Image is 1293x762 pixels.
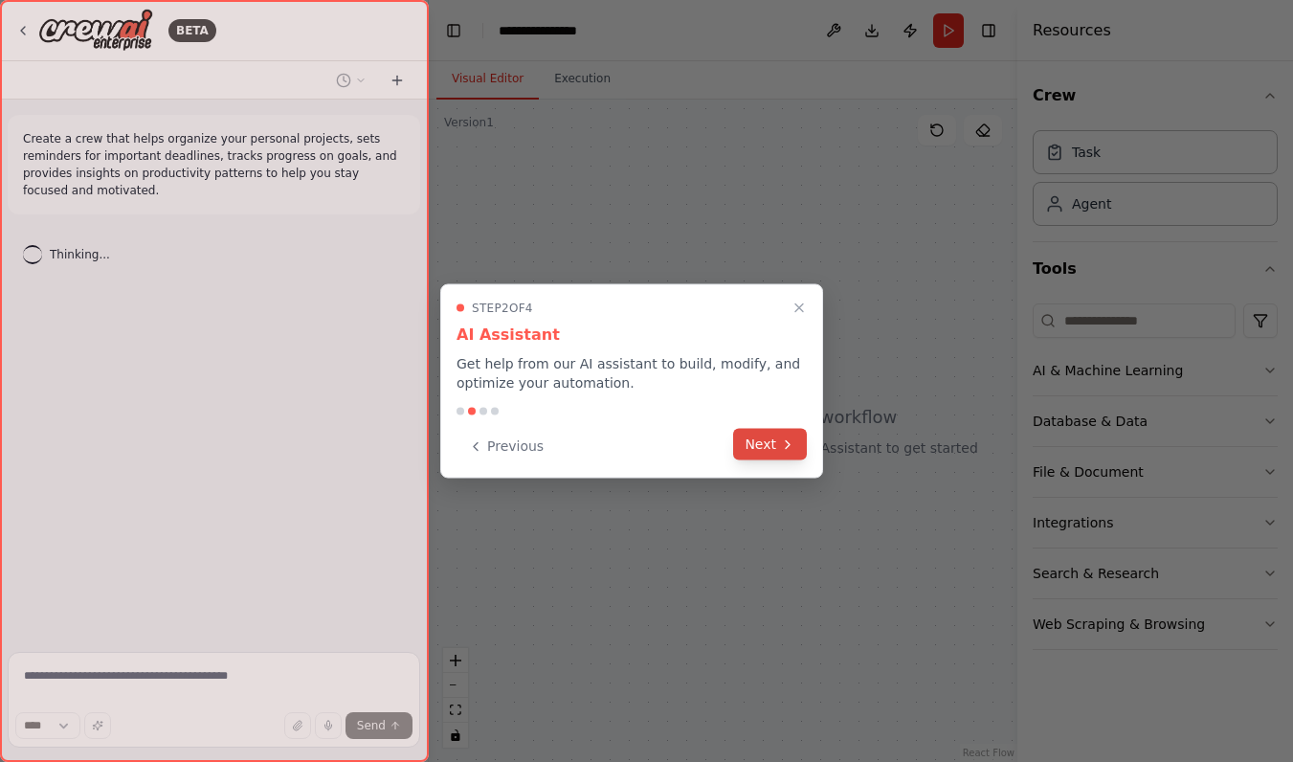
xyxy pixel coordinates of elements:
[457,324,807,347] h3: AI Assistant
[457,354,807,392] p: Get help from our AI assistant to build, modify, and optimize your automation.
[457,431,555,462] button: Previous
[733,429,807,460] button: Next
[788,297,811,320] button: Close walkthrough
[472,301,533,316] span: Step 2 of 4
[440,17,467,44] button: Hide left sidebar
